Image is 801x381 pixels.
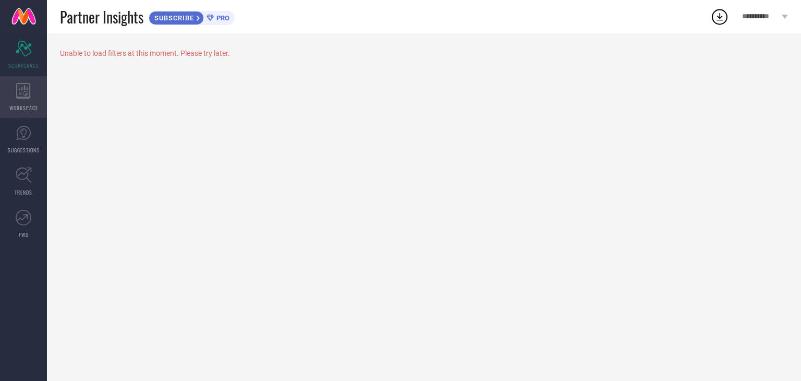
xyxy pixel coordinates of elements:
[149,8,235,25] a: SUBSCRIBEPRO
[60,49,788,57] div: Unable to load filters at this moment. Please try later.
[15,188,32,196] span: TRENDS
[710,7,729,26] div: Open download list
[9,104,38,112] span: WORKSPACE
[8,62,39,69] span: SCORECARDS
[8,146,40,154] span: SUGGESTIONS
[19,231,29,239] span: FWD
[60,6,143,28] span: Partner Insights
[214,14,229,22] span: PRO
[149,14,197,22] span: SUBSCRIBE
